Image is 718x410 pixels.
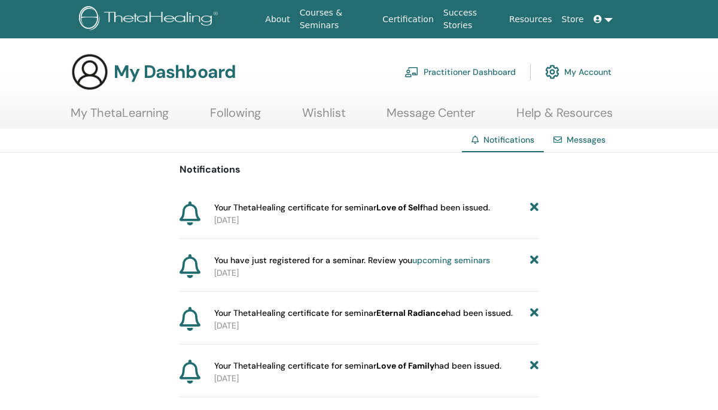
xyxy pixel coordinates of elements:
span: Your ThetaHealing certificate for seminar had been issued. [214,201,490,214]
img: logo.png [79,6,222,33]
a: Store [557,8,589,31]
img: generic-user-icon.jpg [71,53,109,91]
p: Notifications [180,162,538,177]
a: Following [210,105,261,129]
p: [DATE] [214,319,538,332]
a: About [260,8,294,31]
a: Courses & Seminars [295,2,378,37]
a: My ThetaLearning [71,105,169,129]
img: cog.svg [545,62,559,82]
b: Eternal Radiance [376,307,446,318]
a: My Account [545,59,611,85]
a: Resources [504,8,557,31]
span: Notifications [483,134,534,145]
a: Message Center [387,105,475,129]
span: Your ThetaHealing certificate for seminar had been issued. [214,307,513,319]
p: [DATE] [214,372,538,385]
p: [DATE] [214,214,538,227]
img: chalkboard-teacher.svg [404,67,419,77]
p: [DATE] [214,267,538,279]
span: Your ThetaHealing certificate for seminar had been issued. [214,360,501,372]
a: Certification [378,8,438,31]
b: Love of Self [376,202,423,213]
a: Help & Resources [516,105,613,129]
a: Success Stories [439,2,504,37]
a: upcoming seminars [412,255,490,266]
span: You have just registered for a seminar. Review you [214,254,490,267]
a: Messages [567,134,606,145]
a: Wishlist [302,105,346,129]
h3: My Dashboard [114,61,236,83]
b: Love of Family [376,360,434,371]
a: Practitioner Dashboard [404,59,516,85]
